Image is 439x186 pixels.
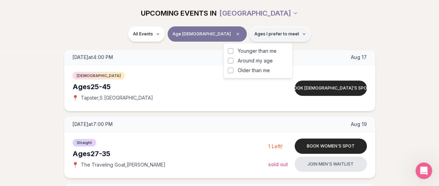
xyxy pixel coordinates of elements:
[133,31,153,37] span: All Events
[73,95,78,101] span: 📍
[128,26,165,42] button: All Events
[268,161,288,167] span: Sold Out
[228,48,233,54] button: Younger than me
[351,54,367,61] span: Aug 17
[73,82,268,92] div: Ages 25-45
[73,121,113,128] span: [DATE] at 7:00 PM
[73,54,113,61] span: [DATE] at 4:00 PM
[168,26,247,42] button: Age [DEMOGRAPHIC_DATA]Clear age
[295,157,367,172] button: Join men's waitlist
[295,81,367,96] button: Book [DEMOGRAPHIC_DATA]'s spot
[237,57,272,64] span: Around my age
[81,161,166,168] span: The Traveling Goat , [PERSON_NAME]
[250,26,311,42] button: Ages I prefer to meet
[234,30,242,38] span: Clear age
[228,58,233,64] button: Around my age
[73,162,78,168] span: 📍
[228,68,233,73] button: Older than me
[237,67,270,74] span: Older than me
[237,48,276,54] span: Younger than me
[81,94,153,101] span: Tapster , S [GEOGRAPHIC_DATA]
[73,149,268,159] div: Ages 27-35
[351,121,367,128] span: Aug 19
[219,6,298,21] button: [GEOGRAPHIC_DATA]
[268,143,282,149] span: 1 Left!
[254,31,299,37] span: Ages I prefer to meet
[73,72,125,79] span: [DEMOGRAPHIC_DATA]
[141,8,217,18] span: UPCOMING EVENTS IN
[415,162,432,179] iframe: Intercom live chat
[73,139,96,146] span: Straight
[295,138,367,154] button: Book women's spot
[172,31,231,37] span: Age [DEMOGRAPHIC_DATA]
